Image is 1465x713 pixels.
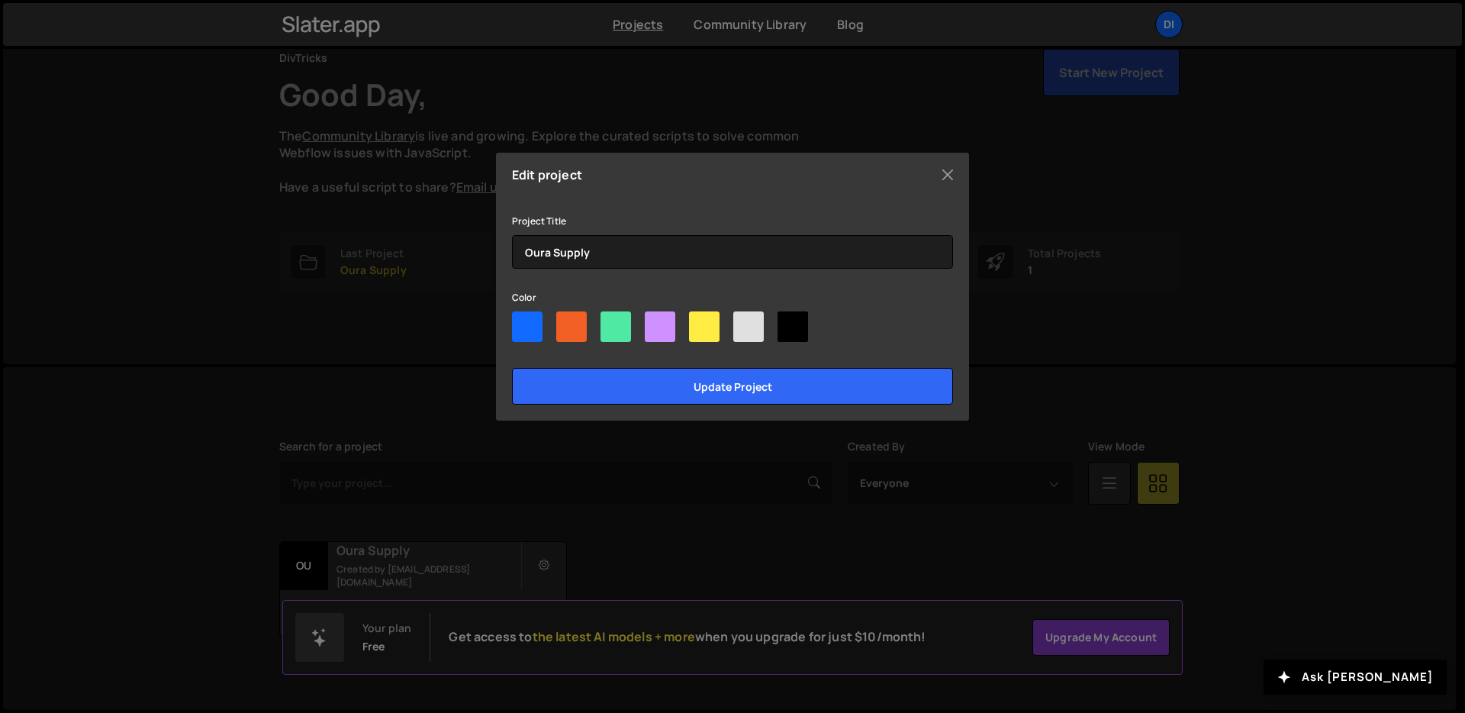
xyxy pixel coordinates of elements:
input: Update project [512,368,953,405]
label: Color [512,290,536,305]
input: Project name [512,235,953,269]
label: Project Title [512,214,566,229]
button: Close [936,163,959,186]
button: Ask [PERSON_NAME] [1264,660,1447,695]
h5: Edit project [512,169,582,181]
